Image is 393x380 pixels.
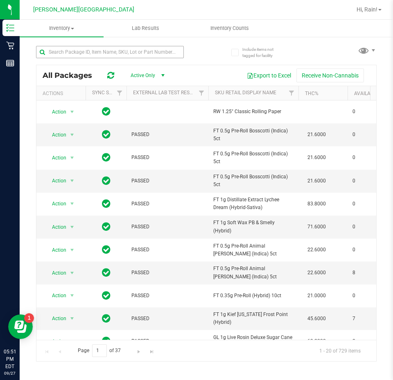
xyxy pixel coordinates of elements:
[121,25,170,32] span: Lab Results
[187,20,271,37] a: Inventory Counts
[102,106,111,117] span: In Sync
[6,59,14,67] inline-svg: Reports
[352,246,384,254] span: 0
[296,68,364,82] button: Receive Non-Cannabis
[303,267,330,279] span: 22.6000
[352,200,384,208] span: 0
[113,86,126,100] a: Filter
[199,25,260,32] span: Inventory Counts
[213,311,294,326] span: FT 1g Kief [US_STATE] Frost Point (Hybrid)
[133,90,197,96] a: External Lab Test Result
[45,198,67,209] span: Action
[303,335,330,347] span: 69.2000
[213,265,294,280] span: FT 0.5g Pre-Roll Animal [PERSON_NAME] (Indica) 5ct
[67,313,77,324] span: select
[213,173,294,189] span: FT 0.5g Pre-Roll Bosscotti (Indica) 5ct
[195,86,208,100] a: Filter
[45,313,67,324] span: Action
[24,313,34,323] iframe: Resource center unread badge
[213,150,294,166] span: FT 0.5g Pre-Roll Bosscotti (Indica) 5ct
[6,24,14,32] inline-svg: Inventory
[102,267,111,278] span: In Sync
[67,129,77,141] span: select
[352,292,384,300] span: 0
[354,91,379,96] a: Available
[8,314,33,339] iframe: Resource center
[20,25,104,32] span: Inventory
[352,315,384,323] span: 7
[102,221,111,232] span: In Sync
[45,336,67,347] span: Action
[45,106,67,118] span: Action
[352,131,384,139] span: 0
[102,129,111,140] span: In Sync
[102,198,111,209] span: In Sync
[131,337,203,345] span: PASSED
[131,223,203,231] span: PASSED
[45,129,67,141] span: Action
[102,244,111,255] span: In Sync
[313,344,367,357] span: 1 - 20 of 729 items
[352,337,384,345] span: 0
[92,90,124,96] a: Sync Status
[213,196,294,212] span: FT 1g Distillate Extract Lychee Dream (Hybrid-Sativa)
[303,198,330,210] span: 83.8000
[92,344,107,357] input: 1
[67,336,77,347] span: select
[213,292,294,300] span: FT 0.35g Pre-Roll (Hybrid) 10ct
[213,127,294,143] span: FT 0.5g Pre-Roll Bosscotti (Indica) 5ct
[131,246,203,254] span: PASSED
[303,313,330,325] span: 45.6000
[133,344,145,355] a: Go to the next page
[104,20,187,37] a: Lab Results
[131,200,203,208] span: PASSED
[45,175,67,187] span: Action
[131,292,203,300] span: PASSED
[352,154,384,162] span: 0
[4,370,16,376] p: 09/27
[43,91,82,96] div: Actions
[36,46,184,58] input: Search Package ID, Item Name, SKU, Lot or Part Number...
[352,177,384,185] span: 0
[352,269,384,277] span: 8
[71,344,128,357] span: Page of 37
[67,198,77,209] span: select
[213,242,294,258] span: FT 0.5g Pre-Roll Animal [PERSON_NAME] (Indica) 5ct
[131,131,203,139] span: PASSED
[67,221,77,233] span: select
[45,221,67,233] span: Action
[213,108,294,116] span: RW 1.25" Classic Rolling Paper
[131,154,203,162] span: PASSED
[303,244,330,256] span: 22.6000
[303,129,330,141] span: 21.6000
[102,175,111,187] span: In Sync
[45,244,67,256] span: Action
[131,269,203,277] span: PASSED
[215,90,276,96] a: Sku Retail Display Name
[285,86,298,100] a: Filter
[102,152,111,163] span: In Sync
[4,348,16,370] p: 05:51 PM EDT
[352,108,384,116] span: 0
[45,290,67,301] span: Action
[67,290,77,301] span: select
[102,335,111,347] span: In Sync
[242,68,296,82] button: Export to Excel
[242,46,283,59] span: Include items not tagged for facility
[303,152,330,164] span: 21.6000
[45,152,67,164] span: Action
[357,6,377,13] span: Hi, Rain!
[303,175,330,187] span: 21.6000
[45,267,67,279] span: Action
[43,71,100,80] span: All Packages
[352,223,384,231] span: 0
[305,91,318,96] a: THC%
[146,344,158,355] a: Go to the last page
[67,244,77,256] span: select
[131,177,203,185] span: PASSED
[102,313,111,324] span: In Sync
[67,106,77,118] span: select
[213,334,294,349] span: GL 1g Live Rosin Deluxe Sugar Cane (Indica)
[20,20,104,37] a: Inventory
